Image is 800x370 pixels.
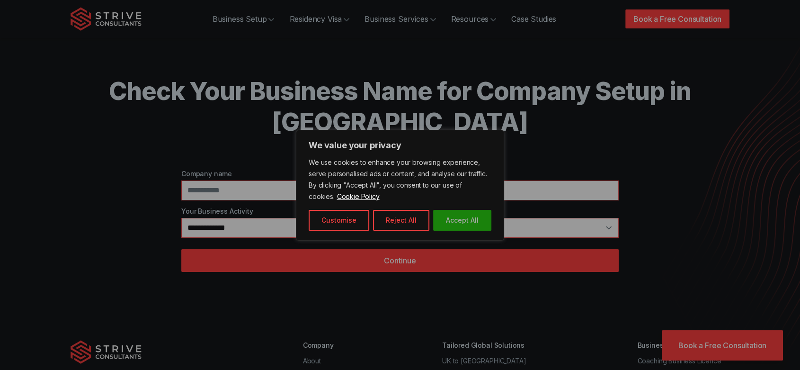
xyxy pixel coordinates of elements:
[296,130,504,241] div: We value your privacy
[309,157,491,202] p: We use cookies to enhance your browsing experience, serve personalised ads or content, and analys...
[337,192,380,201] a: Cookie Policy
[309,210,369,231] button: Customise
[373,210,429,231] button: Reject All
[309,140,491,151] p: We value your privacy
[433,210,491,231] button: Accept All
